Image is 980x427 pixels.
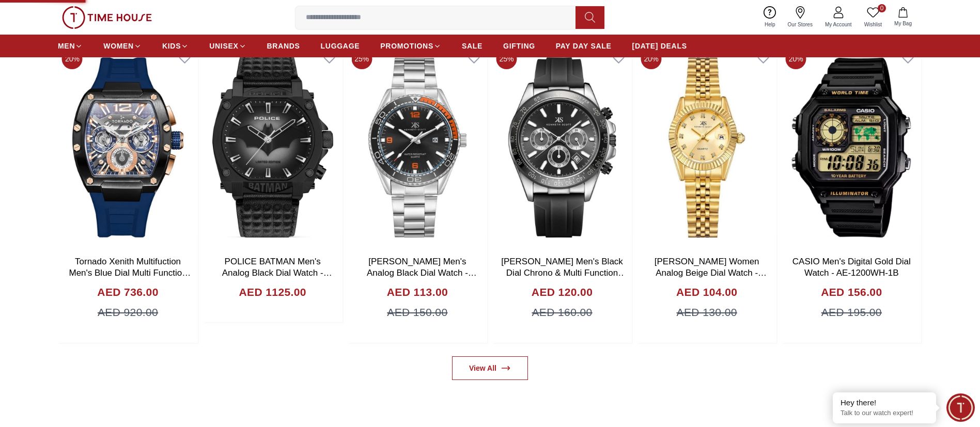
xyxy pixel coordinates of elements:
[103,41,134,51] span: WOMEN
[97,284,158,301] h4: AED 736.00
[676,284,737,301] h4: AED 104.00
[222,257,332,289] a: POLICE BATMAN Men's Analog Black Dial Watch - PEWGD0022601
[503,37,535,55] a: GIFTING
[782,44,922,251] img: CASIO Men's Digital Gold Dial Watch - AE-1200WH-1B
[58,44,198,251] img: Tornado Xenith Multifuction Men's Blue Dial Multi Function Watch - T23105-BSNNK
[387,304,447,321] span: AED 150.00
[351,49,372,69] span: 25%
[760,21,780,28] span: Help
[632,37,687,55] a: [DATE] DEALS
[786,49,806,69] span: 20%
[62,49,83,69] span: 20%
[821,284,882,301] h4: AED 156.00
[380,37,441,55] a: PROMOTIONS
[677,304,737,321] span: AED 130.00
[860,21,886,28] span: Wishlist
[858,4,888,30] a: 0Wishlist
[462,37,483,55] a: SALE
[69,257,191,289] a: Tornado Xenith Multifuction Men's Blue Dial Multi Function Watch - T23105-BSNNK
[878,4,886,12] span: 0
[888,5,918,29] button: My Bag
[841,409,928,418] p: Talk to our watch expert!
[655,257,767,289] a: [PERSON_NAME] Women Analog Beige Dial Watch - K22536-GBGC
[821,304,882,321] span: AED 195.00
[890,20,916,27] span: My Bag
[946,393,975,422] div: Chat Widget
[556,37,612,55] a: PAY DAY SALE
[503,41,535,51] span: GIFTING
[203,44,343,251] img: POLICE BATMAN Men's Analog Black Dial Watch - PEWGD0022601
[267,41,300,51] span: BRANDS
[784,21,817,28] span: Our Stores
[387,284,448,301] h4: AED 113.00
[209,37,246,55] a: UNISEX
[162,41,181,51] span: KIDS
[452,356,528,380] a: View All
[821,21,856,28] span: My Account
[501,257,627,289] a: [PERSON_NAME] Men's Black Dial Chrono & Multi Function Watch - K23149-SSBB
[321,37,360,55] a: LUGGAGE
[347,44,487,251] img: Kenneth Scott Men's Analog Black Dial Watch - K23024-SBSB
[641,49,662,69] span: 20%
[209,41,238,51] span: UNISEX
[367,257,477,289] a: [PERSON_NAME] Men's Analog Black Dial Watch - K23024-SBSB
[103,37,142,55] a: WOMEN
[792,257,911,278] a: CASIO Men's Digital Gold Dial Watch - AE-1200WH-1B
[532,284,593,301] h4: AED 120.00
[492,44,632,251] img: Kenneth Scott Men's Black Dial Chrono & Multi Function Watch - K23149-SSBB
[239,284,306,301] h4: AED 1125.00
[532,304,592,321] span: AED 160.00
[462,41,483,51] span: SALE
[62,6,152,29] img: ...
[782,4,819,30] a: Our Stores
[496,49,517,69] span: 25%
[267,37,300,55] a: BRANDS
[58,41,75,51] span: MEN
[58,37,83,55] a: MEN
[632,41,687,51] span: [DATE] DEALS
[380,41,433,51] span: PROMOTIONS
[321,41,360,51] span: LUGGAGE
[556,41,612,51] span: PAY DAY SALE
[98,304,158,321] span: AED 920.00
[637,44,777,251] img: Kenneth Scott Women Analog Beige Dial Watch - K22536-GBGC
[162,37,189,55] a: KIDS
[758,4,782,30] a: Help
[841,398,928,408] div: Hey there!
